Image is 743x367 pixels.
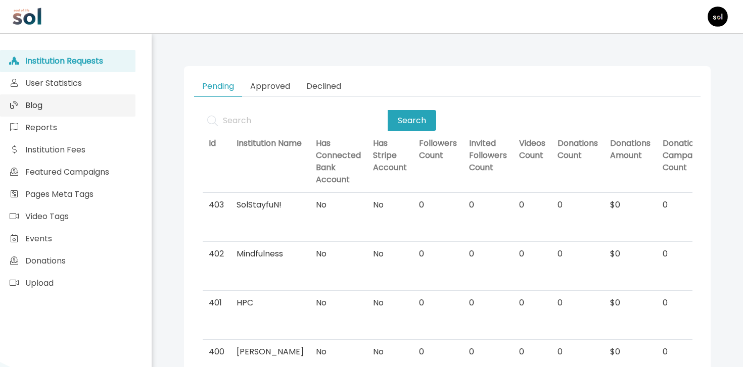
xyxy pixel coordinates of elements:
span: Has Stripe Account [373,137,407,174]
div: 0 [469,346,507,358]
div: 0 [419,297,457,309]
span: Institution Fees [25,144,85,155]
div: 0 [469,248,507,260]
span: Institution Requests [25,55,103,67]
div: 0 [663,199,708,211]
div: 0 [419,248,457,260]
span: Donations [25,255,66,267]
div: $0 [610,248,651,260]
div: 0 [558,297,598,309]
span: Followers Count [419,137,457,162]
span: Approved [250,80,290,92]
div: 403 [209,199,224,211]
div: No [373,248,407,260]
span: Donations Amount [610,137,651,162]
span: Declined [306,80,341,92]
div: SolStayfuN! [237,199,304,211]
span: Blog [25,99,42,111]
div: 400 [209,346,224,358]
div: No [316,346,361,358]
img: logo.c816a1a4.png [12,2,42,32]
span: Pages Meta Tags [25,188,94,200]
div: No [316,248,361,260]
span: Institution Name [237,137,302,149]
span: Videos Count [519,137,545,162]
div: 0 [558,199,598,211]
div: Mindfulness [237,248,304,260]
div: 0 [519,346,545,358]
div: $0 [610,346,651,358]
div: 401 [209,297,224,309]
span: Invited Followers Count [469,137,507,174]
span: Id [209,137,216,149]
span: Video Tags [25,211,69,222]
span: Has Connected Bank Account [316,137,361,186]
div: 0 [419,346,457,358]
div: No [316,199,361,211]
div: 0 [558,248,598,260]
span: User Statistics [25,77,82,89]
div: $0 [610,297,651,309]
div: 0 [469,199,507,211]
div: No [373,297,407,309]
div: No [373,346,407,358]
span: Upload [25,277,54,289]
div: 0 [519,297,545,309]
img: 1668069742427Component-1.png [708,7,728,27]
span: Donations Count [558,137,598,162]
input: Search [202,110,388,131]
div: 0 [663,248,708,260]
div: 0 [469,297,507,309]
span: Reports [25,122,57,133]
div: 0 [663,346,708,358]
span: Pending [202,80,234,92]
div: No [373,199,407,211]
div: 0 [419,199,457,211]
div: 0 [519,199,545,211]
span: Donation Campaigns Count [663,137,708,174]
div: [PERSON_NAME] [237,346,304,358]
div: HPC [237,297,304,309]
button: Search [388,110,436,131]
div: 0 [519,248,545,260]
span: Events [25,233,52,244]
div: 0 [663,297,708,309]
div: 402 [209,248,224,260]
div: No [316,297,361,309]
div: 0 [558,346,598,358]
div: $0 [610,199,651,211]
span: Featured Campaigns [25,166,109,178]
